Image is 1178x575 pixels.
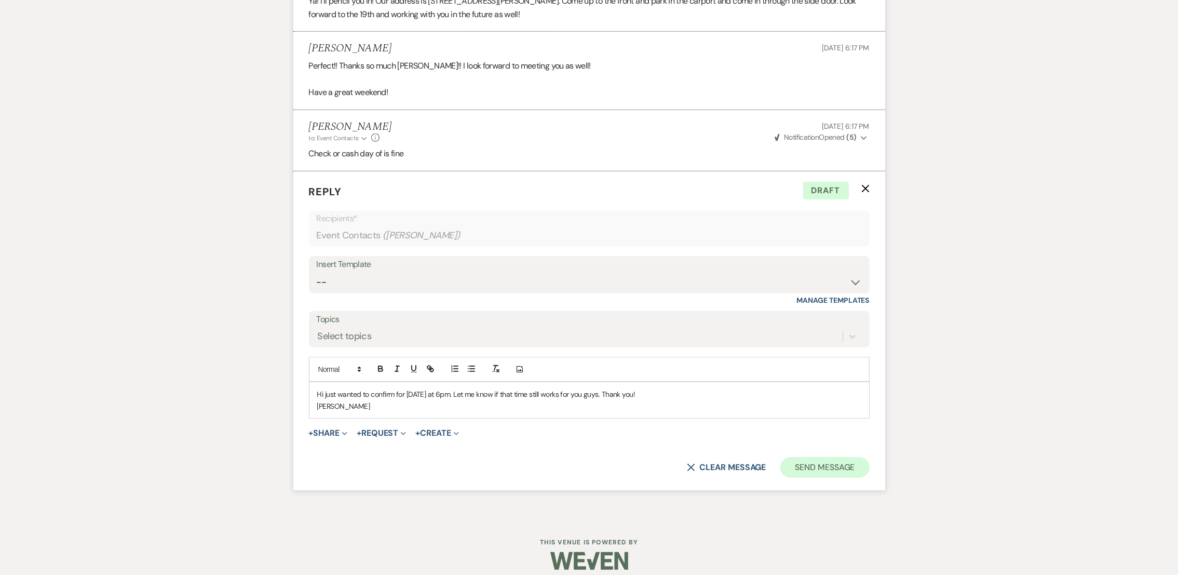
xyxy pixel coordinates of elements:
[309,429,348,437] button: Share
[822,122,869,131] span: [DATE] 6:17 PM
[357,429,361,437] span: +
[797,296,870,305] a: Manage Templates
[822,43,869,52] span: [DATE] 6:17 PM
[317,257,862,272] div: Insert Template
[784,132,819,142] span: Notification
[846,132,856,142] strong: ( 5 )
[317,225,862,246] div: Event Contacts
[317,312,862,327] label: Topics
[383,229,461,243] span: ( [PERSON_NAME] )
[309,59,870,73] p: Perfect!! Thanks so much [PERSON_NAME]!! I look forward to meeting you as well!
[775,132,857,142] span: Opened
[780,457,869,478] button: Send Message
[309,121,391,133] h5: [PERSON_NAME]
[309,134,359,142] span: to: Event Contacts
[309,185,342,198] span: Reply
[773,132,870,143] button: NotificationOpened (5)
[415,429,420,437] span: +
[317,389,861,400] p: Hi just wanted to confirm for [DATE] at 6pm. Let me know if that time still works for you guys. T...
[309,42,391,55] h5: [PERSON_NAME]
[687,463,766,472] button: Clear message
[317,212,862,225] p: Recipients*
[357,429,406,437] button: Request
[415,429,458,437] button: Create
[803,182,849,199] span: Draft
[318,330,372,344] div: Select topics
[317,400,861,412] p: [PERSON_NAME]
[309,86,870,99] p: Have a great weekend!
[309,147,870,161] p: Check or cash day of is fine
[309,133,369,143] button: to: Event Contacts
[309,429,314,437] span: +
